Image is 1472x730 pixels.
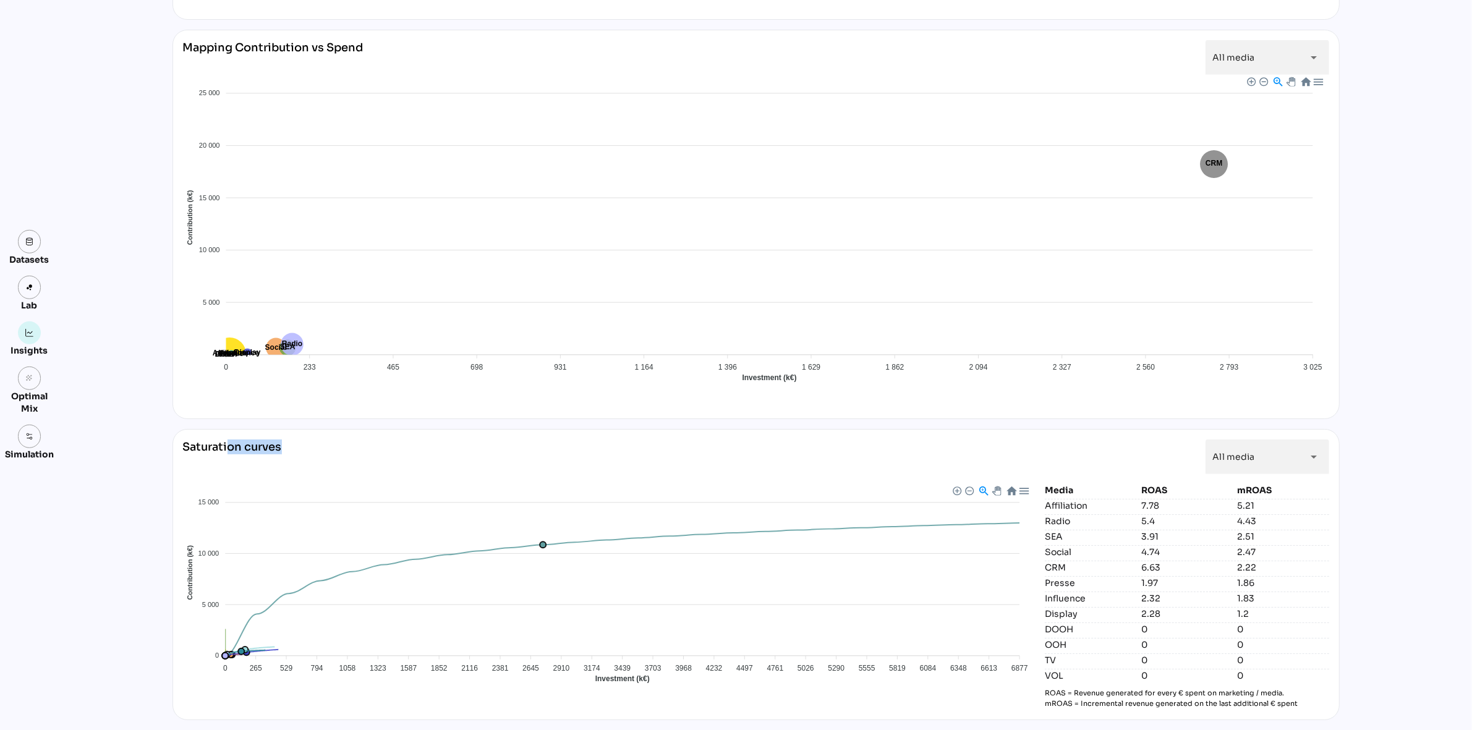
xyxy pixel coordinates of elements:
[1045,530,1136,543] div: SEA
[950,664,967,673] tspan: 6348
[198,499,219,506] tspan: 15 000
[1238,515,1329,527] div: 4.43
[614,664,631,673] tspan: 3439
[889,664,906,673] tspan: 5819
[1286,77,1293,85] div: Panning
[1220,363,1238,371] tspan: 2 793
[1141,577,1233,589] div: 1.97
[400,664,417,673] tspan: 1587
[992,486,999,494] div: Panning
[1045,499,1136,512] div: Affiliation
[1045,592,1136,605] div: Influence
[339,664,355,673] tspan: 1058
[215,652,219,660] tspan: 0
[969,363,987,371] tspan: 2 094
[718,363,736,371] tspan: 1 396
[1018,485,1028,496] div: Menu
[303,363,315,371] tspan: 233
[1141,669,1233,682] div: 0
[1238,546,1329,558] div: 2.47
[461,664,478,673] tspan: 2116
[280,664,292,673] tspan: 529
[1045,669,1136,682] div: VOL
[1052,363,1071,371] tspan: 2 327
[1045,654,1136,666] div: TV
[25,329,34,337] img: graph.svg
[977,485,988,496] div: Selection Zoom
[1141,592,1233,605] div: 2.32
[675,664,692,673] tspan: 3968
[1238,561,1329,574] div: 2.22
[1136,363,1155,371] tspan: 2 560
[1141,515,1233,527] div: 5.4
[858,664,875,673] tspan: 5555
[1307,50,1322,65] i: arrow_drop_down
[1238,577,1329,589] div: 1.86
[198,550,219,557] tspan: 10 000
[491,664,508,673] tspan: 2381
[1045,561,1136,574] div: CRM
[1005,485,1016,496] div: Reset Zoom
[25,237,34,246] img: data.svg
[1238,639,1329,651] div: 0
[1238,592,1329,605] div: 1.83
[25,432,34,441] img: settings.svg
[1141,608,1233,620] div: 2.28
[828,664,844,673] tspan: 5290
[249,664,262,673] tspan: 265
[185,190,193,245] text: Contribution (k€)
[742,373,796,382] text: Investment (k€)
[1238,623,1329,635] div: 0
[1141,639,1233,651] div: 0
[216,351,219,359] tspan: 0
[11,344,48,357] div: Insights
[919,664,936,673] tspan: 6084
[1213,451,1255,462] span: All media
[1238,669,1329,682] div: 0
[198,194,219,202] tspan: 15 000
[554,363,566,371] tspan: 931
[1141,623,1233,635] div: 0
[1141,530,1233,543] div: 3.91
[1141,654,1233,666] div: 0
[1312,76,1322,87] div: Menu
[430,664,447,673] tspan: 1852
[1045,484,1136,496] div: Media
[202,601,219,608] tspan: 5 000
[370,664,386,673] tspan: 1323
[644,664,661,673] tspan: 3703
[470,363,483,371] tspan: 698
[583,664,600,673] tspan: 3174
[183,439,282,474] div: Saturation curves
[310,664,323,673] tspan: 794
[1303,363,1322,371] tspan: 3 025
[1141,499,1233,512] div: 7.78
[522,664,539,673] tspan: 2645
[185,545,193,600] text: Contribution (k€)
[802,363,820,371] tspan: 1 629
[1045,639,1136,651] div: OOH
[553,664,569,673] tspan: 2910
[1238,530,1329,543] div: 2.51
[634,363,653,371] tspan: 1 164
[1213,52,1255,63] span: All media
[198,90,219,97] tspan: 25 000
[1045,515,1136,527] div: Radio
[1011,664,1027,673] tspan: 6877
[25,374,34,383] i: grain
[1272,76,1282,87] div: Selection Zoom
[1141,546,1233,558] div: 4.74
[1238,499,1329,512] div: 5.21
[1307,449,1322,464] i: arrow_drop_down
[1045,688,1329,709] p: ROAS = Revenue generated for every € spent on marketing / media. mROAS = Incremental revenue gene...
[595,674,649,683] text: Investment (k€)
[5,448,54,460] div: Simulation
[1238,608,1329,620] div: 1.2
[1246,77,1255,85] div: Zoom In
[16,299,43,312] div: Lab
[386,363,399,371] tspan: 465
[1045,546,1136,558] div: Social
[1045,623,1136,635] div: DOOH
[224,363,228,371] tspan: 0
[198,142,219,149] tspan: 20 000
